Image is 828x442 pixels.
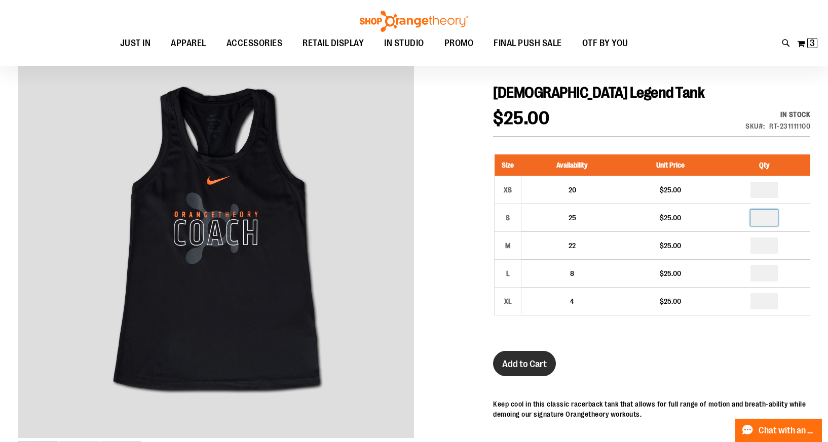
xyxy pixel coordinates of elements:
span: PROMO [444,32,474,55]
span: JUST IN [120,32,151,55]
div: $25.00 [628,268,713,278]
div: OTF Ladies Coach FA23 Legend Tank - Black primary image [18,44,414,440]
span: IN STUDIO [384,32,424,55]
img: OTF Ladies Coach FA23 Legend Tank - Black primary image [18,42,414,438]
button: Add to Cart [493,351,556,376]
span: RETAIL DISPLAY [303,32,364,55]
span: Add to Cart [502,358,547,370]
th: Size [495,154,521,176]
strong: SKU [745,122,765,130]
span: ACCESSORIES [227,32,283,55]
div: In stock [745,109,810,119]
div: L [500,266,515,281]
button: Chat with an Expert [735,419,822,442]
img: Shop Orangetheory [358,11,470,32]
span: 3 [810,38,815,48]
div: S [500,210,515,225]
span: APPAREL [171,32,206,55]
span: 8 [570,269,574,277]
span: 20 [569,186,576,194]
div: $25.00 [628,213,713,223]
div: XL [500,294,515,309]
div: Availability [745,109,810,119]
th: Availability [521,154,623,176]
span: 25 [569,214,576,222]
th: Unit Price [623,154,718,176]
span: [DEMOGRAPHIC_DATA] Legend Tank [493,84,704,101]
div: XS [500,182,515,197]
div: $25.00 [628,296,713,306]
th: Qty [718,154,810,176]
span: 4 [570,297,574,305]
span: $25.00 [493,108,549,129]
div: $25.00 [628,185,713,195]
span: OTF BY YOU [582,32,628,55]
span: FINAL PUSH SALE [494,32,562,55]
span: 22 [569,242,576,250]
div: RT-231111100 [769,121,810,131]
div: $25.00 [628,240,713,251]
div: M [500,238,515,253]
span: Chat with an Expert [759,426,816,435]
p: Keep cool in this classic racerback tank that allows for full range of motion and breath-ability ... [493,399,810,419]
